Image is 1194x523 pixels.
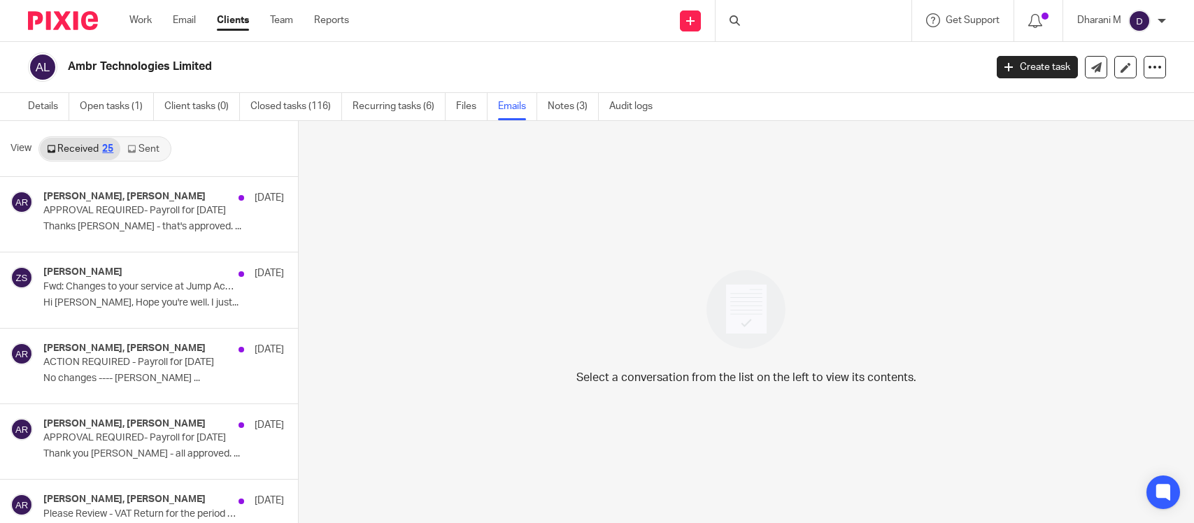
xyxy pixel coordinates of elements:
[10,266,33,289] img: svg%3E
[255,418,284,432] p: [DATE]
[498,93,537,120] a: Emails
[10,494,33,516] img: svg%3E
[697,261,795,358] img: image
[102,144,113,154] div: 25
[43,357,236,368] p: ACTION REQUIRED - Payroll for [DATE]
[80,93,154,120] a: Open tasks (1)
[43,343,206,354] h4: [PERSON_NAME], [PERSON_NAME]
[43,191,206,203] h4: [PERSON_NAME], [PERSON_NAME]
[28,52,57,82] img: svg%3E
[43,297,284,309] p: Hi [PERSON_NAME], Hope you're well. I just...
[217,13,249,27] a: Clients
[255,191,284,205] p: [DATE]
[353,93,446,120] a: Recurring tasks (6)
[10,191,33,213] img: svg%3E
[43,508,236,520] p: Please Review - VAT Return for the period [DATE] to [DATE]
[43,373,284,385] p: No changes ---- [PERSON_NAME] ...
[28,11,98,30] img: Pixie
[255,343,284,357] p: [DATE]
[456,93,488,120] a: Files
[10,418,33,440] img: svg%3E
[1077,13,1121,27] p: Dharani M
[28,93,69,120] a: Details
[43,221,284,233] p: Thanks [PERSON_NAME] - that's approved. ...
[43,448,284,460] p: Thank you [PERSON_NAME] - all approved. ...
[255,494,284,508] p: [DATE]
[250,93,342,120] a: Closed tasks (116)
[255,266,284,280] p: [DATE]
[40,138,120,160] a: Received25
[270,13,293,27] a: Team
[548,93,599,120] a: Notes (3)
[10,343,33,365] img: svg%3E
[609,93,663,120] a: Audit logs
[43,266,122,278] h4: [PERSON_NAME]
[43,494,206,506] h4: [PERSON_NAME], [PERSON_NAME]
[173,13,196,27] a: Email
[164,93,240,120] a: Client tasks (0)
[43,432,236,444] p: APPROVAL REQUIRED- Payroll for [DATE]
[43,418,206,430] h4: [PERSON_NAME], [PERSON_NAME]
[43,281,236,293] p: Fwd: Changes to your service at Jump Accounting
[10,141,31,156] span: View
[129,13,152,27] a: Work
[576,369,916,386] p: Select a conversation from the list on the left to view its contents.
[120,138,169,160] a: Sent
[68,59,794,74] h2: Ambr Technologies Limited
[1128,10,1151,32] img: svg%3E
[946,15,1000,25] span: Get Support
[997,56,1078,78] a: Create task
[314,13,349,27] a: Reports
[43,205,236,217] p: APPROVAL REQUIRED- Payroll for [DATE]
